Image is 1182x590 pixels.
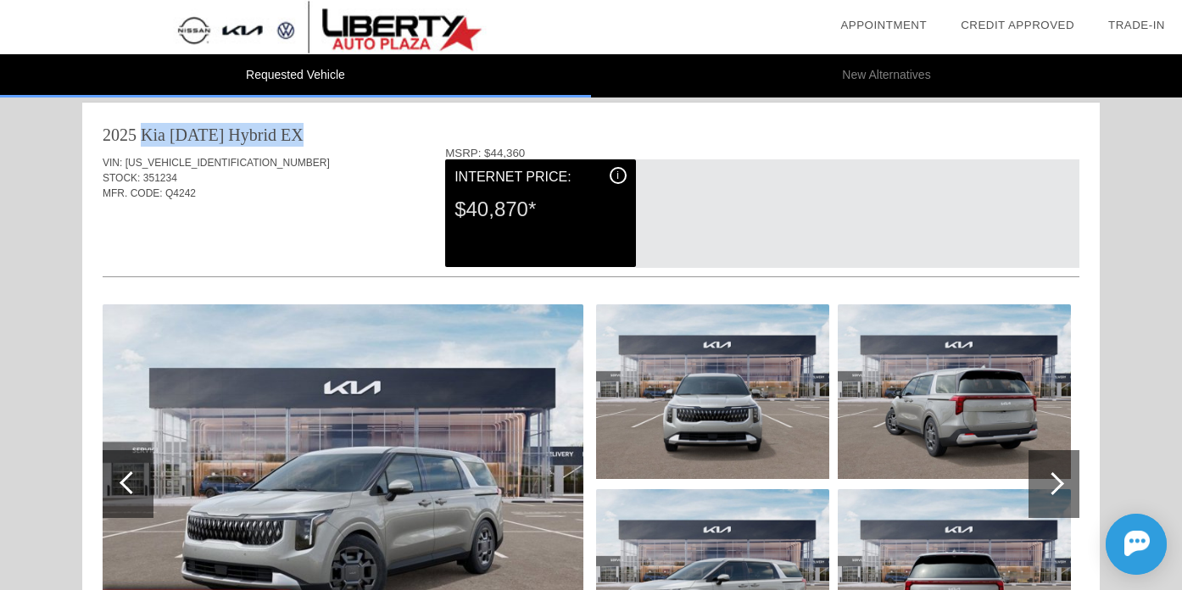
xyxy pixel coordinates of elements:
div: Internet Price: [454,167,626,187]
div: EX [281,123,304,147]
iframe: Chat Assistance [1029,498,1182,590]
span: i [616,170,619,181]
span: STOCK: [103,172,140,184]
span: MFR. CODE: [103,187,163,199]
a: Trade-In [1108,19,1165,31]
div: $40,870* [454,187,626,231]
a: Credit Approved [961,19,1074,31]
div: 2025 Kia [DATE] Hybrid [103,123,276,147]
img: image.aspx [838,304,1071,479]
span: VIN: [103,157,122,169]
span: Q4242 [165,187,196,199]
div: MSRP: $44,360 [445,147,1079,159]
img: image.aspx [596,304,829,479]
a: Appointment [840,19,927,31]
span: 351234 [143,172,177,184]
div: Quoted on [DATE] 10:41:07 PM [103,226,1079,253]
li: New Alternatives [591,54,1182,97]
span: [US_VEHICLE_IDENTIFICATION_NUMBER] [125,157,330,169]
